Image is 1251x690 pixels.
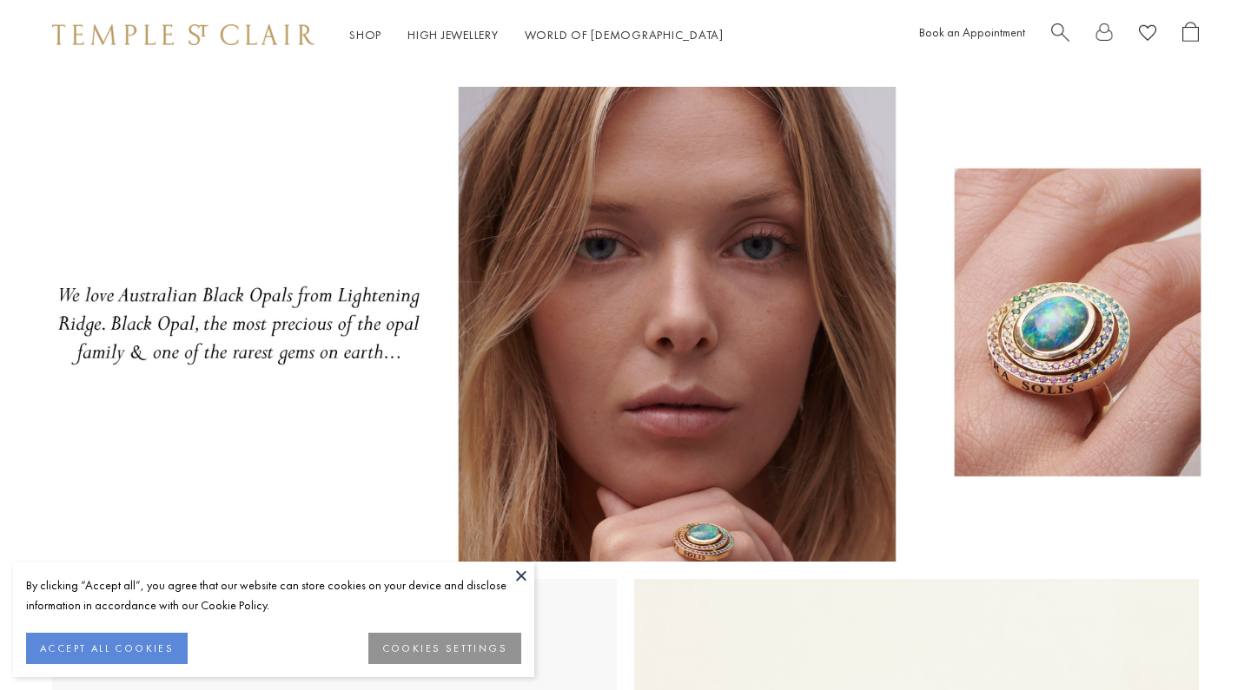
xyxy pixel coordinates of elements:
a: Open Shopping Bag [1182,22,1199,49]
a: View Wishlist [1139,22,1156,49]
a: Book an Appointment [919,24,1025,40]
a: World of [DEMOGRAPHIC_DATA]World of [DEMOGRAPHIC_DATA] [525,27,724,43]
button: ACCEPT ALL COOKIES [26,633,188,664]
a: ShopShop [349,27,381,43]
a: High JewelleryHigh Jewellery [407,27,499,43]
button: COOKIES SETTINGS [368,633,521,664]
div: By clicking “Accept all”, you agree that our website can store cookies on your device and disclos... [26,575,521,615]
nav: Main navigation [349,24,724,46]
a: Search [1051,22,1069,49]
img: Temple St. Clair [52,24,314,45]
